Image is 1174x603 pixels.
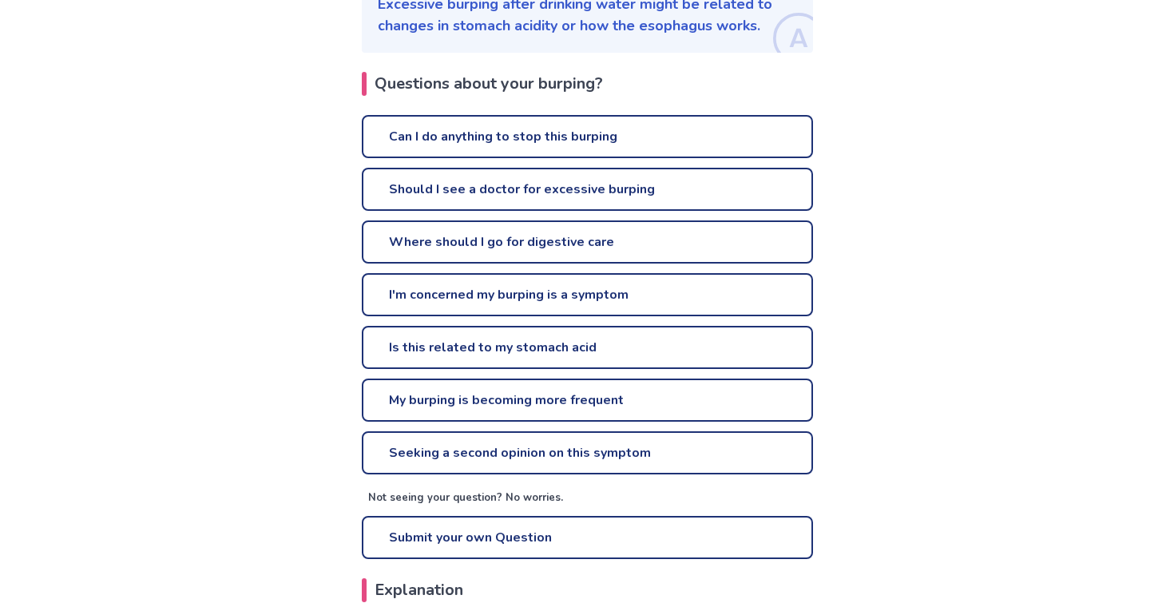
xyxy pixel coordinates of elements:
[362,326,813,369] a: Is this related to my stomach acid
[362,379,813,422] a: My burping is becoming more frequent
[362,578,813,602] h2: Explanation
[362,115,813,158] a: Can I do anything to stop this burping
[362,72,813,96] h2: Questions about your burping?
[362,168,813,211] a: Should I see a doctor for excessive burping
[362,273,813,316] a: I'm concerned my burping is a symptom
[362,220,813,264] a: Where should I go for digestive care
[362,516,813,559] a: Submit your own Question
[362,431,813,474] a: Seeking a second opinion on this symptom
[368,490,813,506] p: Not seeing your question? No worries.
